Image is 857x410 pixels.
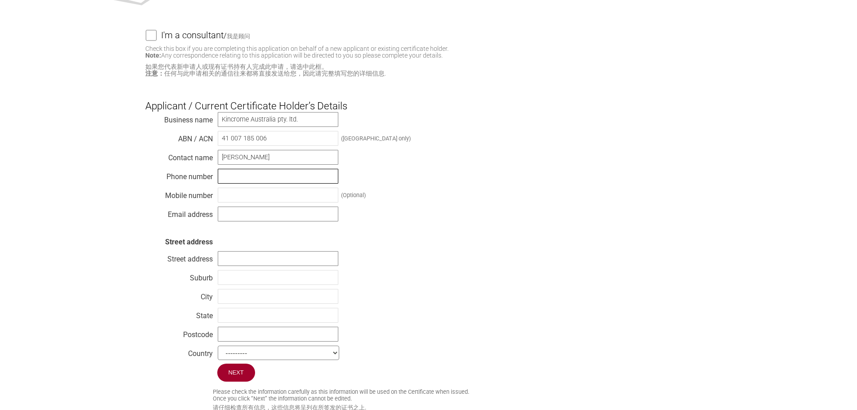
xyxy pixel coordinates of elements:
small: 如果您代表新申请人或现有证书持有人完成此申请，请选中此框。 任何与此申请相关的通信往来都将直接发送给您，因此请完整填写您的详细信息. [145,63,712,77]
strong: Street address [165,238,213,246]
div: Country [145,347,213,356]
small: Please check the information carefully as this information will be used on the Certificate when i... [213,388,712,402]
div: (Optional) [341,192,366,198]
label: / [161,30,712,41]
strong: Note: [145,52,161,59]
small: Check this box if you are completing this application on behalf of a new applicant or existing ce... [145,45,449,59]
div: Street address [145,252,213,261]
small: 我是顾问 [227,33,250,40]
div: Suburb [145,271,213,280]
strong: 注意： [145,70,164,77]
div: City [145,290,213,299]
div: Email address [145,208,213,217]
h3: Applicant / Current Certificate Holder’s Details [145,85,712,112]
input: Next [217,364,255,382]
h4: I'm a consultant [161,25,224,45]
div: Mobile number [145,189,213,198]
div: Contact name [145,151,213,160]
div: Postcode [145,328,213,337]
div: State [145,309,213,318]
div: ABN / ACN [145,132,213,141]
div: Business name [145,113,213,122]
div: Phone number [145,170,213,179]
div: ([GEOGRAPHIC_DATA] only) [341,135,411,142]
